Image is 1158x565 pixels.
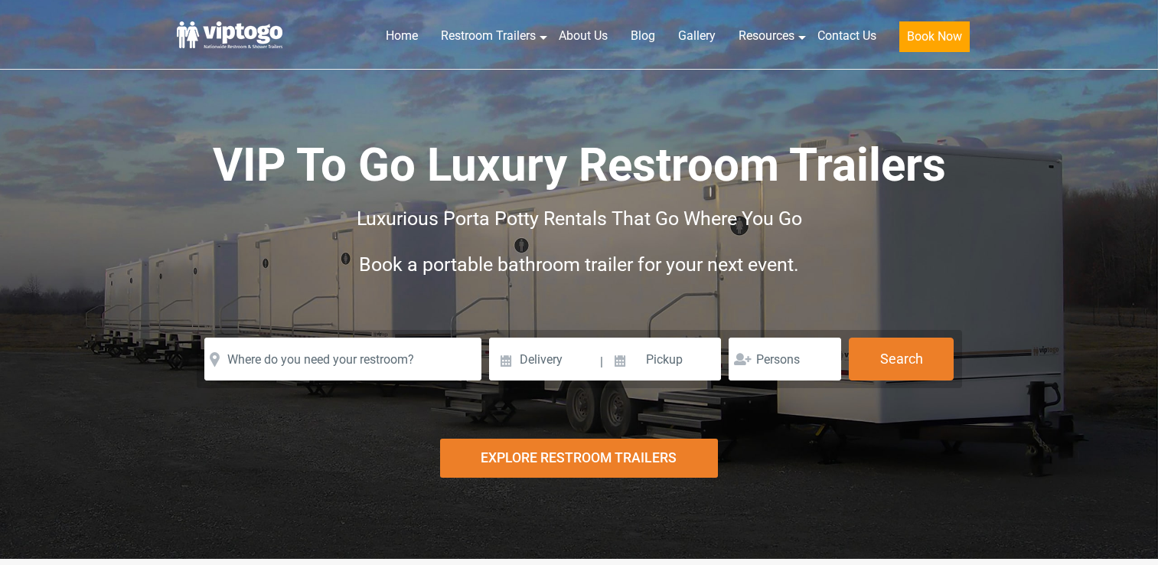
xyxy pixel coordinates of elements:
input: Persons [729,338,841,380]
button: Book Now [899,21,970,52]
a: Home [374,19,429,53]
a: Book Now [888,19,981,61]
span: Book a portable bathroom trailer for your next event. [359,253,799,276]
span: | [600,338,603,387]
a: Gallery [667,19,727,53]
input: Delivery [489,338,599,380]
span: Luxurious Porta Potty Rentals That Go Where You Go [357,207,802,230]
span: VIP To Go Luxury Restroom Trailers [213,138,946,192]
a: Resources [727,19,806,53]
div: Explore Restroom Trailers [440,439,718,478]
input: Where do you need your restroom? [204,338,481,380]
a: Restroom Trailers [429,19,547,53]
a: About Us [547,19,619,53]
a: Contact Us [806,19,888,53]
button: Search [849,338,954,380]
input: Pickup [605,338,722,380]
a: Blog [619,19,667,53]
